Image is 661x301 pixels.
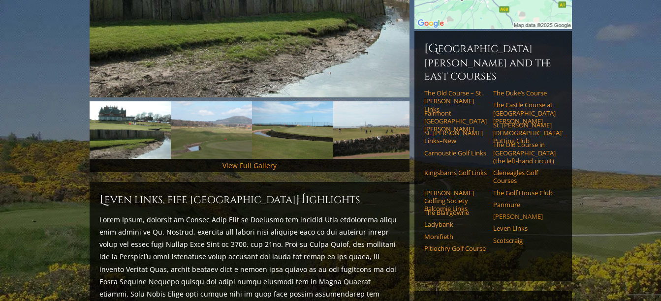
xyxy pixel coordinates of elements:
a: The Golf House Club [493,189,556,197]
a: St. [PERSON_NAME] Links–New [424,129,487,145]
a: Gleneagles Golf Courses [493,169,556,185]
a: Kingsbarns Golf Links [424,169,487,177]
a: Leven Links [493,224,556,232]
a: [PERSON_NAME] Golfing Society Balcomie Links [424,189,487,213]
a: [PERSON_NAME] [493,212,556,220]
a: St. [PERSON_NAME] [DEMOGRAPHIC_DATA]’ Putting Club [493,121,556,145]
a: The Castle Course at [GEOGRAPHIC_DATA][PERSON_NAME] [493,101,556,125]
a: Pitlochry Golf Course [424,244,487,252]
a: View Full Gallery [222,161,277,170]
a: Carnoustie Golf Links [424,149,487,157]
a: The Old Course – St. [PERSON_NAME] Links [424,89,487,113]
a: Scotscraig [493,237,556,244]
span: H [296,192,306,208]
a: The Duke’s Course [493,89,556,97]
a: Monifieth [424,233,487,241]
a: Panmure [493,201,556,209]
h2: Leven Links, Fife [GEOGRAPHIC_DATA] ighlights [99,192,400,208]
a: The Old Course in [GEOGRAPHIC_DATA] (the left-hand circuit) [493,141,556,165]
a: Ladybank [424,220,487,228]
a: The Blairgowrie [424,209,487,216]
a: Fairmont [GEOGRAPHIC_DATA][PERSON_NAME] [424,109,487,133]
h6: [GEOGRAPHIC_DATA][PERSON_NAME] and the East Courses [424,41,562,83]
